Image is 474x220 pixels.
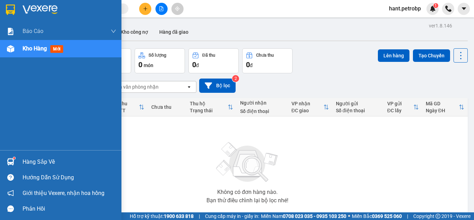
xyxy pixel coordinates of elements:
[232,75,239,82] sup: 2
[6,5,15,15] img: logo-vxr
[7,190,14,196] span: notification
[434,3,437,8] span: 1
[139,3,151,15] button: plus
[23,189,104,197] span: Giới thiệu Vexere, nhận hoa hồng
[348,215,350,218] span: ⚪️
[413,49,450,62] button: Tạo Chuyến
[199,212,200,220] span: |
[188,48,239,73] button: Đã thu0đ
[240,108,285,114] div: Số điện thoại
[429,22,452,30] div: ver 1.8.146
[115,24,154,40] button: Kho công nợ
[7,28,14,35] img: solution-icon
[196,63,199,68] span: đ
[7,45,14,52] img: warehouse-icon
[336,108,380,113] div: Số điện thoại
[250,63,253,68] span: đ
[111,28,116,34] span: down
[111,83,159,90] div: Chọn văn phòng nhận
[109,98,148,116] th: Toggle SortBy
[426,101,459,106] div: Mã GD
[155,3,168,15] button: file-add
[383,4,426,13] span: hant.petrobp
[461,6,467,12] span: caret-down
[387,108,413,113] div: ĐC lấy
[23,27,43,35] span: Báo cáo
[138,60,142,69] span: 0
[23,45,47,52] span: Kho hàng
[261,212,346,220] span: Miền Nam
[113,108,139,113] div: HTTT
[159,6,164,11] span: file-add
[372,213,402,219] strong: 0369 525 060
[426,108,459,113] div: Ngày ĐH
[384,98,422,116] th: Toggle SortBy
[387,101,413,106] div: VP gửi
[190,101,228,106] div: Thu hộ
[171,3,184,15] button: aim
[50,45,63,53] span: mới
[288,98,332,116] th: Toggle SortBy
[433,3,438,8] sup: 1
[186,84,192,90] svg: open
[407,212,408,220] span: |
[291,108,323,113] div: ĐC giao
[199,79,236,93] button: Bộ lọc
[7,158,14,165] img: warehouse-icon
[13,157,15,159] sup: 1
[7,174,14,181] span: question-circle
[217,189,278,195] div: Không có đơn hàng nào.
[175,6,180,11] span: aim
[213,138,282,187] img: svg+xml;base64,PHN2ZyBjbGFzcz0ibGlzdC1wbHVnX19zdmciIHhtbG5zPSJodHRwOi8vd3d3LnczLm9yZy8yMDAwL3N2Zy...
[149,53,166,58] div: Số lượng
[430,6,436,12] img: icon-new-feature
[135,48,185,73] button: Số lượng0món
[186,98,237,116] th: Toggle SortBy
[23,157,116,167] div: Hàng sắp về
[7,205,14,212] span: message
[164,213,194,219] strong: 1900 633 818
[435,214,440,219] span: copyright
[130,212,194,220] span: Hỗ trợ kỹ thuật:
[242,48,293,73] button: Chưa thu0đ
[192,60,196,69] span: 0
[206,198,288,203] div: Bạn thử điều chỉnh lại bộ lọc nhé!
[202,53,215,58] div: Đã thu
[291,101,323,106] div: VP nhận
[23,204,116,214] div: Phản hồi
[144,63,153,68] span: món
[256,53,274,58] div: Chưa thu
[240,100,285,106] div: Người nhận
[154,24,194,40] button: Hàng đã giao
[143,6,148,11] span: plus
[151,104,183,110] div: Chưa thu
[205,212,259,220] span: Cung cấp máy in - giấy in:
[458,3,470,15] button: caret-down
[422,98,468,116] th: Toggle SortBy
[190,108,228,113] div: Trạng thái
[378,49,409,62] button: Lên hàng
[246,60,250,69] span: 0
[336,101,380,106] div: Người gửi
[352,212,402,220] span: Miền Bắc
[23,172,116,183] div: Hướng dẫn sử dụng
[283,213,346,219] strong: 0708 023 035 - 0935 103 250
[113,101,139,106] div: Đã thu
[445,6,451,12] img: phone-icon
